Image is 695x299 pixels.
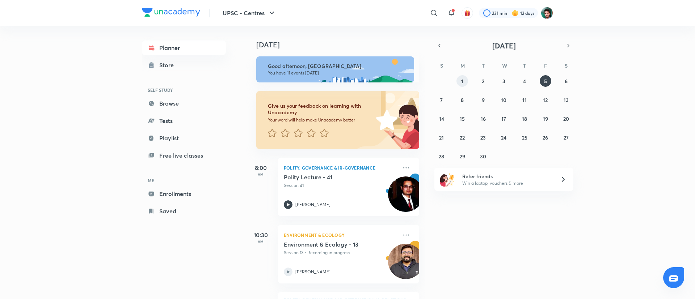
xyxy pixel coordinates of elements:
button: September 3, 2025 [498,75,510,87]
button: September 7, 2025 [436,94,447,106]
abbr: September 11, 2025 [522,97,527,103]
abbr: September 12, 2025 [543,97,548,103]
p: Environment & Ecology [284,231,397,239]
button: September 30, 2025 [477,150,489,162]
h4: [DATE] [256,40,426,49]
button: September 27, 2025 [560,132,572,143]
p: [PERSON_NAME] [295,269,330,275]
a: Playlist [142,131,226,145]
button: September 21, 2025 [436,132,447,143]
button: September 29, 2025 [456,150,468,162]
abbr: September 22, 2025 [460,134,465,141]
abbr: Sunday [440,62,443,69]
button: September 4, 2025 [519,75,530,87]
button: September 23, 2025 [477,132,489,143]
abbr: Monday [460,62,465,69]
a: Saved [142,204,226,218]
abbr: Tuesday [482,62,485,69]
button: September 10, 2025 [498,94,510,106]
abbr: September 16, 2025 [481,115,486,122]
span: [DATE] [492,41,516,51]
img: streak [511,9,519,17]
button: September 24, 2025 [498,132,510,143]
img: Avinash Gupta [541,7,553,19]
img: afternoon [256,56,414,82]
abbr: Friday [544,62,547,69]
abbr: September 5, 2025 [544,78,547,85]
abbr: September 18, 2025 [522,115,527,122]
abbr: September 21, 2025 [439,134,444,141]
button: [DATE] [445,40,563,51]
button: September 14, 2025 [436,113,447,124]
abbr: Wednesday [502,62,507,69]
abbr: September 26, 2025 [543,134,548,141]
button: September 22, 2025 [456,132,468,143]
a: Free live classes [142,148,226,163]
h6: ME [142,174,226,187]
button: September 1, 2025 [456,75,468,87]
div: Store [159,61,178,69]
h5: 10:30 [246,231,275,239]
abbr: September 23, 2025 [480,134,486,141]
p: AM [246,239,275,244]
p: Win a laptop, vouchers & more [462,180,551,187]
abbr: September 28, 2025 [439,153,444,160]
abbr: September 1, 2025 [461,78,463,85]
abbr: September 29, 2025 [460,153,465,160]
button: September 11, 2025 [519,94,530,106]
p: Session 41 [284,182,397,189]
button: September 6, 2025 [560,75,572,87]
a: Enrollments [142,187,226,201]
button: September 17, 2025 [498,113,510,124]
abbr: September 7, 2025 [440,97,443,103]
abbr: September 17, 2025 [501,115,506,122]
abbr: September 25, 2025 [522,134,527,141]
img: avatar [464,10,471,16]
a: Tests [142,114,226,128]
h5: Polity Lecture - 41 [284,174,374,181]
button: September 5, 2025 [540,75,551,87]
button: September 25, 2025 [519,132,530,143]
button: September 20, 2025 [560,113,572,124]
button: September 9, 2025 [477,94,489,106]
abbr: September 8, 2025 [461,97,464,103]
h6: Give us your feedback on learning with Unacademy [268,103,374,116]
a: Planner [142,40,226,55]
button: September 13, 2025 [560,94,572,106]
abbr: September 6, 2025 [565,78,568,85]
h6: SELF STUDY [142,84,226,96]
button: September 8, 2025 [456,94,468,106]
abbr: September 9, 2025 [482,97,485,103]
button: September 15, 2025 [456,113,468,124]
p: You have 11 events [DATE] [268,70,408,76]
button: September 19, 2025 [540,113,551,124]
h5: 8:00 [246,163,275,172]
abbr: September 20, 2025 [563,115,569,122]
button: avatar [462,7,473,19]
abbr: September 2, 2025 [482,78,484,85]
abbr: September 15, 2025 [460,115,465,122]
img: feedback_image [351,91,419,149]
button: September 2, 2025 [477,75,489,87]
h6: Good afternoon, [GEOGRAPHIC_DATA] [268,63,408,69]
abbr: Saturday [565,62,568,69]
abbr: September 19, 2025 [543,115,548,122]
abbr: September 14, 2025 [439,115,444,122]
abbr: September 30, 2025 [480,153,486,160]
p: [PERSON_NAME] [295,201,330,208]
button: September 26, 2025 [540,132,551,143]
a: Store [142,58,226,72]
a: Company Logo [142,8,200,18]
a: Browse [142,96,226,111]
h6: Refer friends [462,172,551,180]
button: September 28, 2025 [436,150,447,162]
abbr: September 4, 2025 [523,78,526,85]
abbr: September 27, 2025 [564,134,569,141]
abbr: September 3, 2025 [502,78,505,85]
button: September 18, 2025 [519,113,530,124]
abbr: September 24, 2025 [501,134,506,141]
p: Your word will help make Unacademy better [268,117,374,123]
img: Company Logo [142,8,200,17]
button: UPSC - Centres [218,6,281,20]
button: September 12, 2025 [540,94,551,106]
